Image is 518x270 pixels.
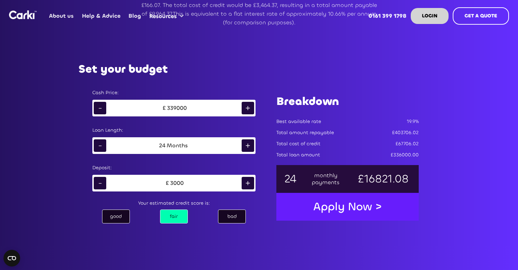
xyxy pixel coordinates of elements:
[94,177,106,189] div: -
[276,140,320,147] div: Total cost of credit
[306,196,389,218] a: Apply Now >
[3,250,20,267] button: Open CMP widget
[355,175,411,182] div: £16821.08
[276,152,320,158] div: Total loan amount
[395,140,419,147] div: £67706.02
[92,164,256,171] div: Deposit:
[78,63,168,75] h2: Set your budget
[85,198,262,208] div: Your estimated credit score is:
[145,3,191,29] div: Resources
[391,152,419,158] div: £336000.00
[9,10,37,19] a: home
[368,12,407,19] strong: 0161 399 1798
[92,127,256,134] div: Loan Length:
[164,180,170,187] div: £
[161,105,167,112] div: £
[284,175,297,182] div: 24
[242,177,254,189] div: +
[165,142,189,149] div: Months
[465,13,497,19] strong: GET A QUOTE
[365,2,411,30] a: 0161 399 1798
[167,105,187,112] div: 339000
[276,94,419,109] h1: Breakdown
[242,139,254,152] div: +
[94,139,106,152] div: -
[125,2,145,30] a: Blog
[242,102,254,114] div: +
[422,13,437,19] strong: LOGIN
[411,8,449,24] a: LOGIN
[9,10,37,19] img: Logo
[149,13,177,20] div: Resources
[45,2,78,30] a: About us
[170,180,184,187] div: 3000
[276,118,321,125] div: Best available rate
[311,172,340,186] div: monthly payments
[92,89,256,96] div: Cash Price:
[159,142,165,149] div: 24
[78,2,124,30] a: Help & Advice
[453,7,509,25] a: GET A QUOTE
[407,118,419,125] div: 19.9%
[276,129,334,136] div: Total amount repayable
[392,129,419,136] div: £403706.02
[94,102,106,114] div: -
